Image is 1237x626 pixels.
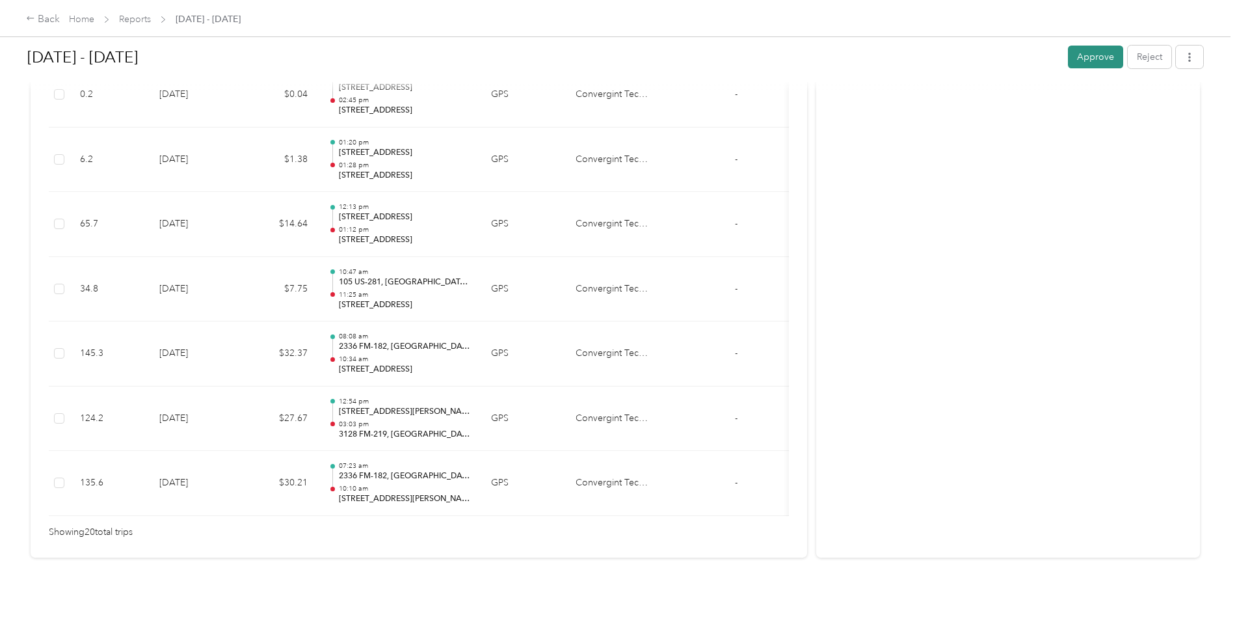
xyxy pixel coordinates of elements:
[49,525,133,539] span: Showing 20 total trips
[339,234,470,246] p: [STREET_ADDRESS]
[149,387,240,452] td: [DATE]
[735,413,738,424] span: -
[149,321,240,387] td: [DATE]
[339,170,470,182] p: [STREET_ADDRESS]
[1164,553,1237,626] iframe: Everlance-gr Chat Button Frame
[1068,46,1123,68] button: Approve
[565,387,663,452] td: Convergint Technologies
[339,147,470,159] p: [STREET_ADDRESS]
[565,62,663,128] td: Convergint Technologies
[240,257,318,322] td: $7.75
[240,451,318,516] td: $30.21
[119,14,151,25] a: Reports
[339,96,470,105] p: 02:45 pm
[240,128,318,193] td: $1.38
[565,192,663,257] td: Convergint Technologies
[339,484,470,493] p: 10:10 am
[339,406,470,418] p: [STREET_ADDRESS][PERSON_NAME][PERSON_NAME]
[481,128,565,193] td: GPS
[565,128,663,193] td: Convergint Technologies
[70,451,149,516] td: 135.6
[339,461,470,470] p: 07:23 am
[735,477,738,488] span: -
[240,387,318,452] td: $27.67
[339,341,470,353] p: 2336 FM-182, [GEOGRAPHIC_DATA], [GEOGRAPHIC_DATA]
[735,283,738,294] span: -
[339,420,470,429] p: 03:03 pm
[149,128,240,193] td: [DATE]
[149,192,240,257] td: [DATE]
[735,218,738,229] span: -
[339,397,470,406] p: 12:54 pm
[339,225,470,234] p: 01:12 pm
[481,321,565,387] td: GPS
[481,192,565,257] td: GPS
[565,451,663,516] td: Convergint Technologies
[735,347,738,359] span: -
[481,451,565,516] td: GPS
[339,470,470,482] p: 2336 FM-182, [GEOGRAPHIC_DATA], [GEOGRAPHIC_DATA]
[339,277,470,288] p: 105 US-281, [GEOGRAPHIC_DATA], [GEOGRAPHIC_DATA]
[69,14,94,25] a: Home
[176,12,241,26] span: [DATE] - [DATE]
[149,62,240,128] td: [DATE]
[339,355,470,364] p: 10:34 am
[70,387,149,452] td: 124.2
[339,105,470,116] p: [STREET_ADDRESS]
[70,192,149,257] td: 65.7
[70,321,149,387] td: 145.3
[735,154,738,165] span: -
[481,62,565,128] td: GPS
[339,429,470,441] p: 3128 FM-219, [GEOGRAPHIC_DATA], [GEOGRAPHIC_DATA]
[27,42,1059,73] h1: Sep 1 - 30, 2025
[240,62,318,128] td: $0.04
[26,12,60,27] div: Back
[481,387,565,452] td: GPS
[339,364,470,375] p: [STREET_ADDRESS]
[339,332,470,341] p: 08:08 am
[339,290,470,299] p: 11:25 am
[70,62,149,128] td: 0.2
[1128,46,1171,68] button: Reject
[339,299,470,311] p: [STREET_ADDRESS]
[339,138,470,147] p: 01:20 pm
[70,128,149,193] td: 6.2
[240,321,318,387] td: $32.37
[70,257,149,322] td: 34.8
[240,192,318,257] td: $14.64
[565,257,663,322] td: Convergint Technologies
[339,493,470,505] p: [STREET_ADDRESS][PERSON_NAME][PERSON_NAME]
[565,321,663,387] td: Convergint Technologies
[339,267,470,277] p: 10:47 am
[339,202,470,211] p: 12:13 pm
[149,257,240,322] td: [DATE]
[339,211,470,223] p: [STREET_ADDRESS]
[735,88,738,100] span: -
[481,257,565,322] td: GPS
[149,451,240,516] td: [DATE]
[339,161,470,170] p: 01:28 pm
